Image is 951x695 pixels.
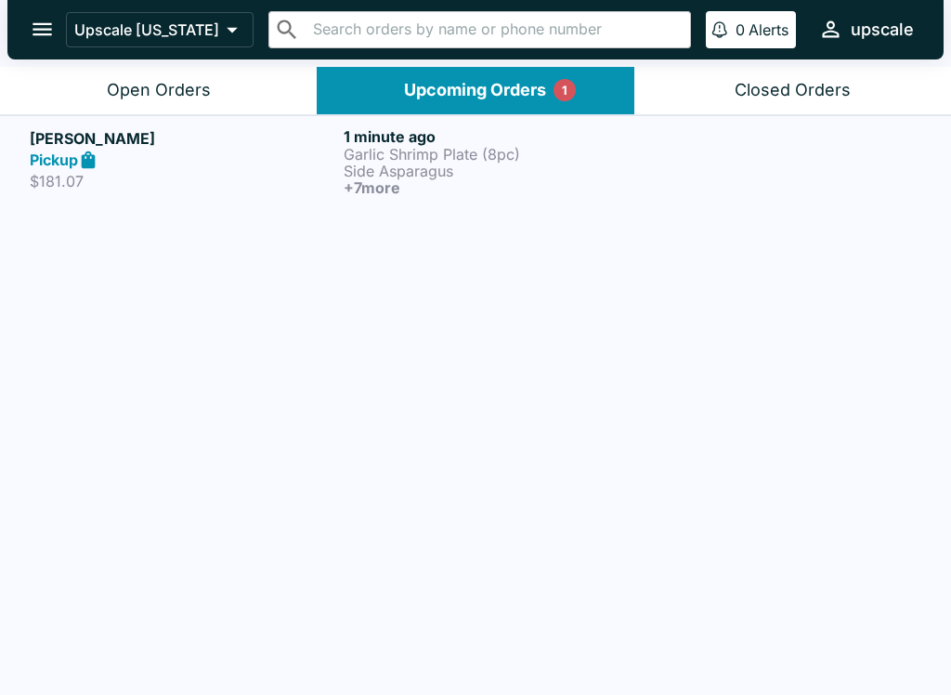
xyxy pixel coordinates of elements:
h5: [PERSON_NAME] [30,127,336,150]
h6: + 7 more [344,179,650,196]
button: Upscale [US_STATE] [66,12,254,47]
div: Open Orders [107,80,211,101]
p: Upscale [US_STATE] [74,20,219,39]
p: $181.07 [30,172,336,190]
h6: 1 minute ago [344,127,650,146]
button: open drawer [19,6,66,53]
p: Garlic Shrimp Plate (8pc) [344,146,650,163]
div: upscale [851,19,914,41]
p: Alerts [749,20,788,39]
strong: Pickup [30,151,78,169]
input: Search orders by name or phone number [307,17,683,43]
p: 1 [562,81,567,99]
p: Side Asparagus [344,163,650,179]
div: Upcoming Orders [404,80,546,101]
div: Closed Orders [735,80,851,101]
button: upscale [811,9,921,49]
p: 0 [736,20,745,39]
